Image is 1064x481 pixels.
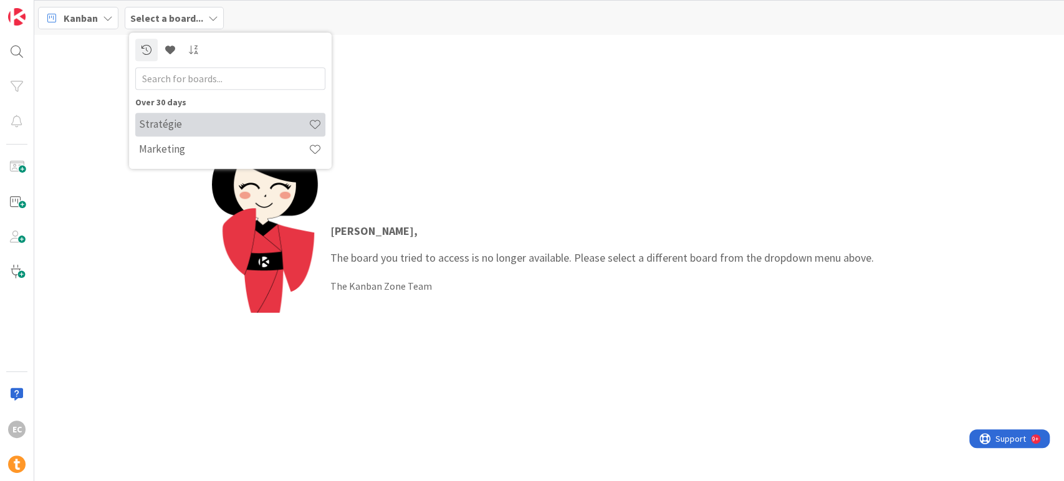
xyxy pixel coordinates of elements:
[8,455,26,473] img: avatar
[330,222,874,266] p: The board you tried to access is no longer available. Please select a different board from the dr...
[135,67,325,90] input: Search for boards...
[64,11,98,26] span: Kanban
[139,118,309,131] h4: Stratégie
[26,2,57,17] span: Support
[130,12,203,24] b: Select a board...
[8,8,26,26] img: Visit kanbanzone.com
[330,279,874,293] div: The Kanban Zone Team
[63,5,69,15] div: 9+
[8,421,26,438] div: EC
[139,143,309,156] h4: Marketing
[135,96,325,109] div: Over 30 days
[330,224,418,238] strong: [PERSON_NAME] ,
